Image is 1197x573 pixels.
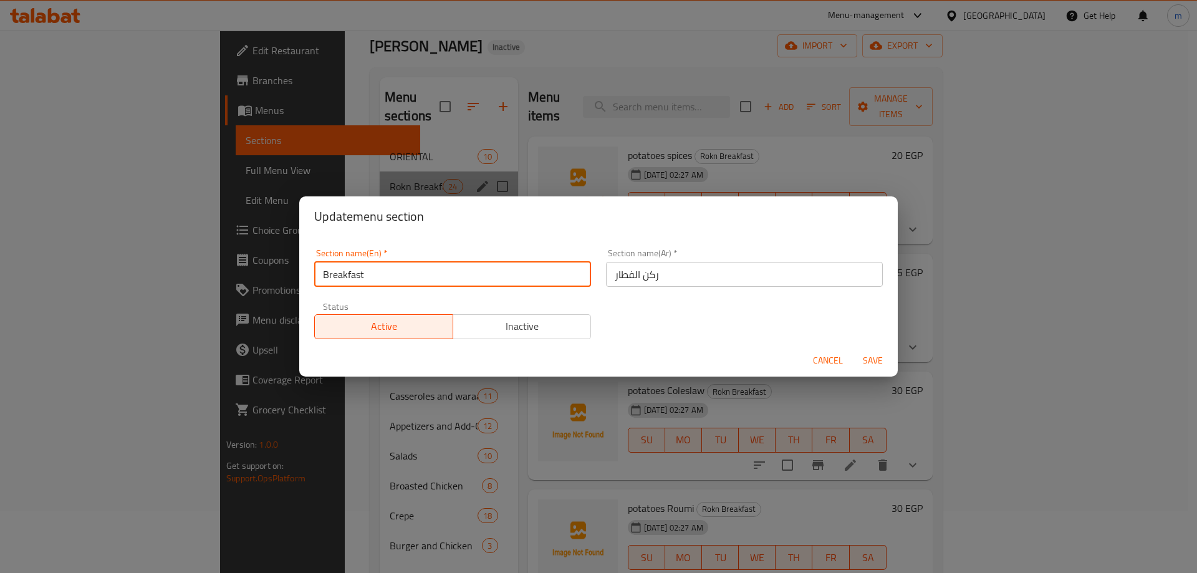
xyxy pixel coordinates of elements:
button: Active [314,314,453,339]
button: Inactive [453,314,592,339]
span: Save [858,353,888,368]
span: Cancel [813,353,843,368]
h2: Update menu section [314,206,883,226]
span: Active [320,317,448,335]
input: Please enter section name(ar) [606,262,883,287]
button: Save [853,349,893,372]
input: Please enter section name(en) [314,262,591,287]
span: Inactive [458,317,587,335]
button: Cancel [808,349,848,372]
